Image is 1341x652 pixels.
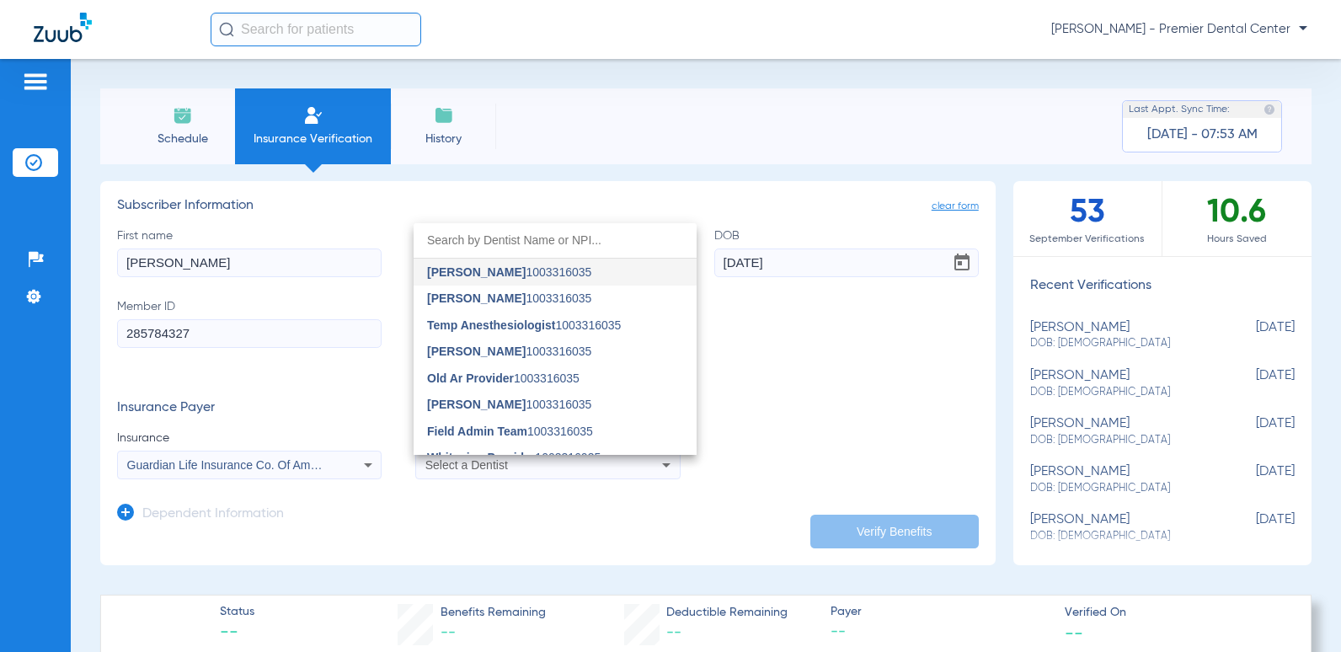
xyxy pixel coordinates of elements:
[427,425,527,438] span: Field Admin Team
[427,398,526,412] span: [PERSON_NAME]
[427,345,526,359] span: [PERSON_NAME]
[427,371,514,385] span: Old Ar Provider
[427,372,580,384] span: 1003316035
[427,266,591,278] span: 1003316035
[427,452,535,465] span: Whitening Provider
[427,293,591,305] span: 1003316035
[427,319,621,331] span: 1003316035
[427,265,526,279] span: [PERSON_NAME]
[427,399,591,411] span: 1003316035
[414,223,697,258] input: dropdown search
[427,452,601,464] span: 1003316035
[427,425,593,437] span: 1003316035
[427,292,526,306] span: [PERSON_NAME]
[427,318,555,332] span: Temp Anesthesiologist
[427,346,591,358] span: 1003316035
